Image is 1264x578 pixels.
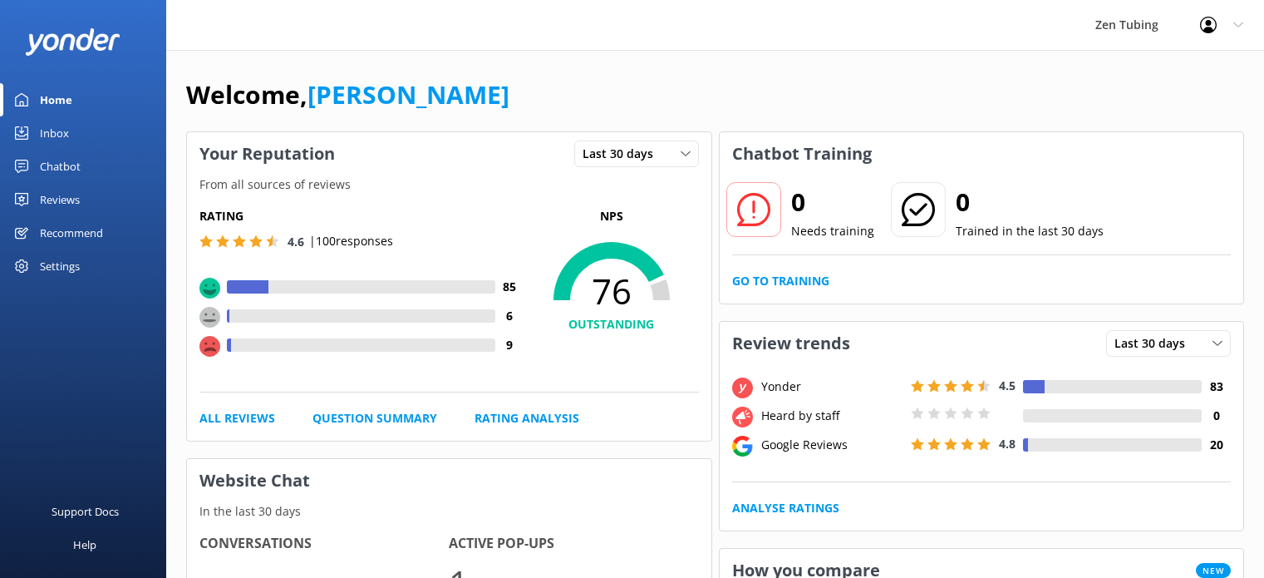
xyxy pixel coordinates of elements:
[1202,378,1231,396] h4: 83
[524,270,699,312] span: 76
[720,132,884,175] h3: Chatbot Training
[25,28,120,56] img: yonder-white-logo.png
[1202,407,1231,425] h4: 0
[583,145,663,163] span: Last 30 days
[732,272,829,290] a: Go to Training
[1202,436,1231,454] h4: 20
[309,232,393,250] p: | 100 responses
[307,77,509,111] a: [PERSON_NAME]
[524,315,699,333] h4: OUTSTANDING
[999,436,1016,452] span: 4.8
[40,150,81,183] div: Chatbot
[999,378,1016,393] span: 4.5
[524,207,699,225] p: NPS
[288,234,304,249] span: 4.6
[449,533,698,555] h4: Active Pop-ups
[791,222,874,240] p: Needs training
[956,222,1104,240] p: Trained in the last 30 days
[199,533,449,555] h4: Conversations
[40,183,80,216] div: Reviews
[757,436,907,454] div: Google Reviews
[40,116,69,150] div: Inbox
[52,495,119,528] div: Support Docs
[40,249,80,283] div: Settings
[187,502,711,521] p: In the last 30 days
[757,407,907,425] div: Heard by staff
[199,409,275,427] a: All Reviews
[73,528,96,561] div: Help
[495,278,524,296] h4: 85
[475,409,579,427] a: Rating Analysis
[956,182,1104,222] h2: 0
[757,378,907,396] div: Yonder
[720,322,863,365] h3: Review trends
[187,132,347,175] h3: Your Reputation
[1196,563,1231,578] span: New
[186,75,509,115] h1: Welcome,
[40,83,72,116] div: Home
[187,459,711,502] h3: Website Chat
[187,175,711,194] p: From all sources of reviews
[495,307,524,325] h4: 6
[495,336,524,354] h4: 9
[791,182,874,222] h2: 0
[312,409,437,427] a: Question Summary
[1114,334,1195,353] span: Last 30 days
[40,216,103,249] div: Recommend
[732,499,839,517] a: Analyse Ratings
[199,207,524,225] h5: Rating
